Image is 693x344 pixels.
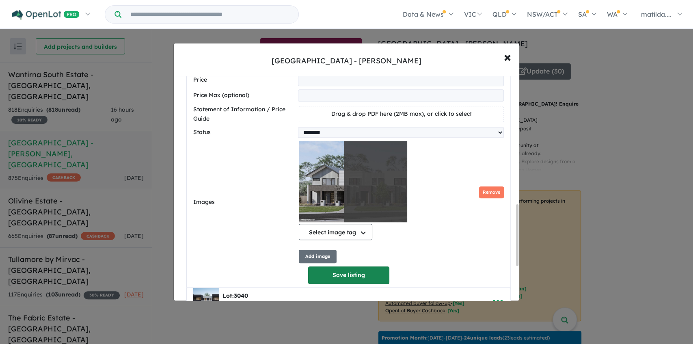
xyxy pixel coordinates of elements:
label: Images [193,197,296,207]
button: Remove [479,186,504,198]
span: matilda.... [641,10,671,18]
span: × [504,48,511,65]
img: Smiths Lane Estate - Clyde North - Lot 3146 [299,141,407,222]
label: Price [193,75,295,85]
label: Status [193,128,295,137]
button: Add image [299,250,337,263]
span: 3040 [234,292,248,299]
label: Price Max (optional) [193,91,295,100]
img: Smiths%20Lane%20Estate%20-%20Clyde%20North%20-%20Lot%203040___1756768922.png [193,288,219,314]
button: Select image tag [299,224,372,240]
div: [GEOGRAPHIC_DATA] - [PERSON_NAME] [272,56,421,66]
b: Lot: [222,292,248,299]
img: Openlot PRO Logo White [12,10,80,20]
button: Save listing [308,266,389,284]
input: Try estate name, suburb, builder or developer [123,6,297,23]
label: Statement of Information / Price Guide [193,105,296,124]
span: Drag & drop PDF here (2MB max), or click to select [331,110,472,117]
